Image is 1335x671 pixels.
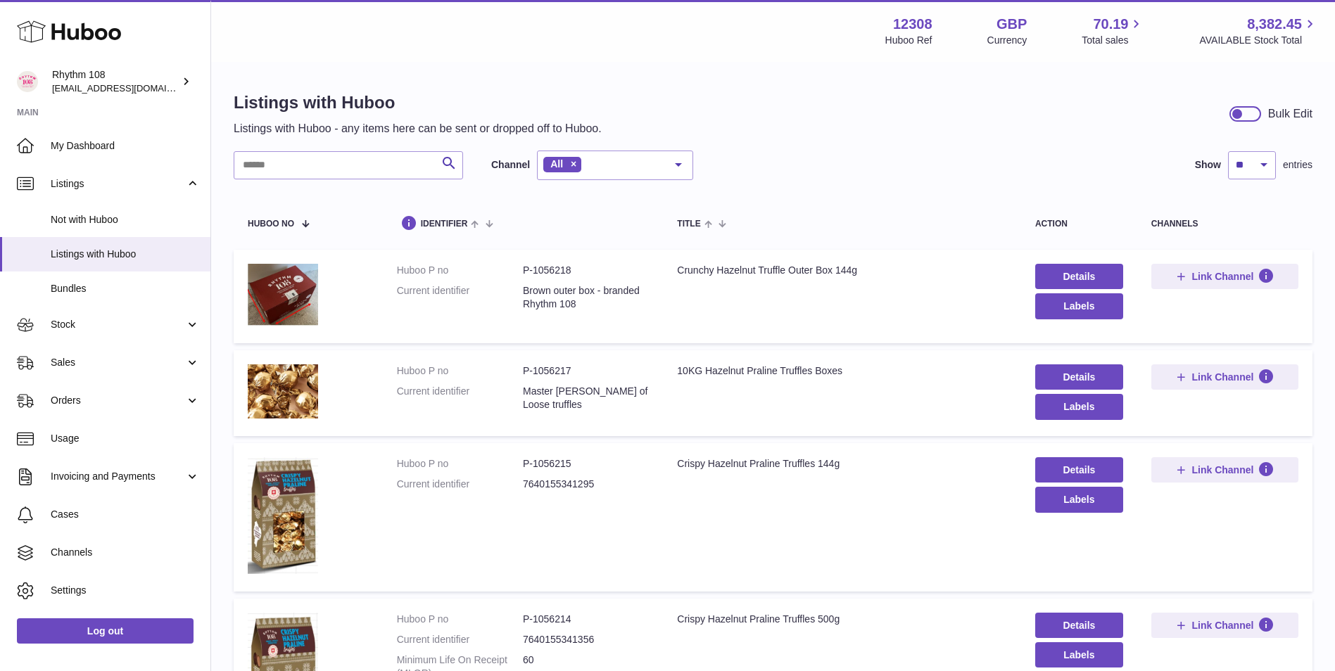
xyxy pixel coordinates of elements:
div: action [1035,219,1123,229]
img: internalAdmin-12308@internal.huboo.com [17,71,38,92]
p: Listings with Huboo - any items here can be sent or dropped off to Huboo. [234,121,602,136]
span: Link Channel [1191,619,1253,632]
span: Channels [51,546,200,559]
div: Crispy Hazelnut Praline Truffles 500g [677,613,1007,626]
dt: Current identifier [397,284,523,311]
dt: Huboo P no [397,364,523,378]
strong: 12308 [893,15,932,34]
dd: P-1056215 [523,457,649,471]
div: Crispy Hazelnut Praline Truffles 144g [677,457,1007,471]
a: Log out [17,618,194,644]
button: Labels [1035,642,1123,667]
dt: Huboo P no [397,613,523,626]
dd: P-1056214 [523,613,649,626]
div: Crunchy Hazelnut Truffle Outer Box 144g [677,264,1007,277]
span: [EMAIL_ADDRESS][DOMAIN_NAME] [52,82,207,94]
button: Link Channel [1151,457,1298,483]
dt: Current identifier [397,633,523,646]
dd: Master [PERSON_NAME] of Loose truffles [523,385,649,411]
img: 10KG Hazelnut Praline Truffles Boxes [248,364,318,418]
dd: P-1056217 [523,364,649,378]
span: All [550,158,563,170]
a: 70.19 Total sales [1082,15,1144,47]
dt: Current identifier [397,478,523,491]
img: Crispy Hazelnut Praline Truffles 144g [248,457,318,574]
span: Not with Huboo [51,213,200,226]
span: entries [1283,158,1312,172]
dd: Brown outer box - branded Rhythm 108 [523,284,649,311]
button: Link Channel [1151,613,1298,638]
a: Details [1035,457,1123,483]
a: 8,382.45 AVAILABLE Stock Total [1199,15,1318,47]
h1: Listings with Huboo [234,91,602,114]
dt: Huboo P no [397,457,523,471]
span: Cases [51,508,200,521]
span: Link Channel [1191,270,1253,283]
label: Channel [491,158,530,172]
div: Bulk Edit [1268,106,1312,122]
span: My Dashboard [51,139,200,153]
span: Huboo no [248,219,294,229]
span: Link Channel [1191,371,1253,383]
label: Show [1195,158,1221,172]
div: Huboo Ref [885,34,932,47]
a: Details [1035,613,1123,638]
span: Listings with Huboo [51,248,200,261]
dd: 7640155341356 [523,633,649,646]
div: Currency [987,34,1027,47]
strong: GBP [996,15,1027,34]
span: title [677,219,700,229]
div: 10KG Hazelnut Praline Truffles Boxes [677,364,1007,378]
button: Labels [1035,487,1123,512]
span: Total sales [1082,34,1144,47]
span: Usage [51,432,200,445]
div: Rhythm 108 [52,68,179,95]
span: identifier [421,219,468,229]
dd: P-1056218 [523,264,649,277]
button: Link Channel [1151,364,1298,390]
div: channels [1151,219,1298,229]
span: 70.19 [1093,15,1128,34]
span: Link Channel [1191,464,1253,476]
span: Orders [51,394,185,407]
a: Details [1035,364,1123,390]
span: Invoicing and Payments [51,470,185,483]
dd: 7640155341295 [523,478,649,491]
span: Sales [51,356,185,369]
span: AVAILABLE Stock Total [1199,34,1318,47]
span: Stock [51,318,185,331]
dt: Current identifier [397,385,523,411]
span: Bundles [51,282,200,295]
dt: Huboo P no [397,264,523,277]
button: Labels [1035,394,1123,419]
span: 8,382.45 [1247,15,1302,34]
span: Listings [51,177,185,191]
a: Details [1035,264,1123,289]
span: Settings [51,584,200,597]
button: Link Channel [1151,264,1298,289]
img: Crunchy Hazelnut Truffle Outer Box 144g [248,264,318,326]
button: Labels [1035,293,1123,319]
